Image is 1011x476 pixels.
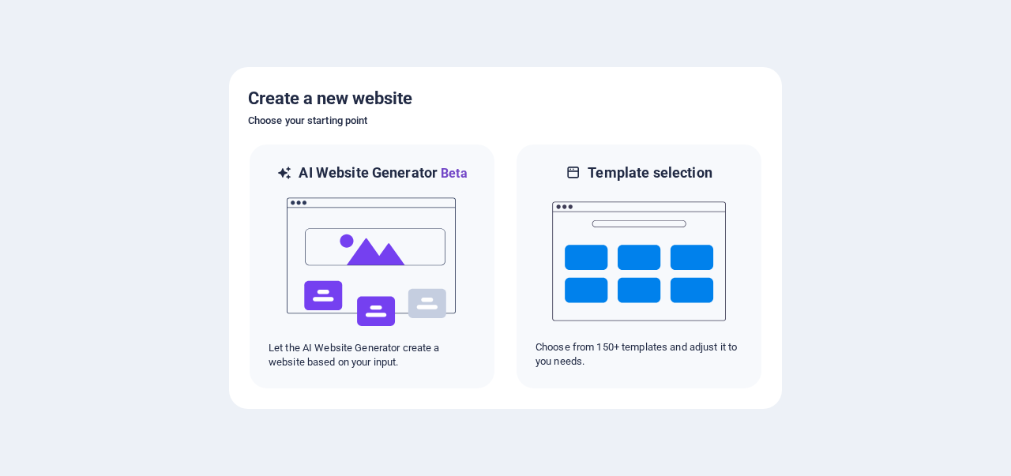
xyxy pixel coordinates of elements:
[438,166,468,181] span: Beta
[515,143,763,390] div: Template selectionChoose from 150+ templates and adjust it to you needs.
[536,340,742,369] p: Choose from 150+ templates and adjust it to you needs.
[248,86,763,111] h5: Create a new website
[299,163,467,183] h6: AI Website Generator
[285,183,459,341] img: ai
[588,163,712,182] h6: Template selection
[248,143,496,390] div: AI Website GeneratorBetaaiLet the AI Website Generator create a website based on your input.
[269,341,475,369] p: Let the AI Website Generator create a website based on your input.
[248,111,763,130] h6: Choose your starting point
